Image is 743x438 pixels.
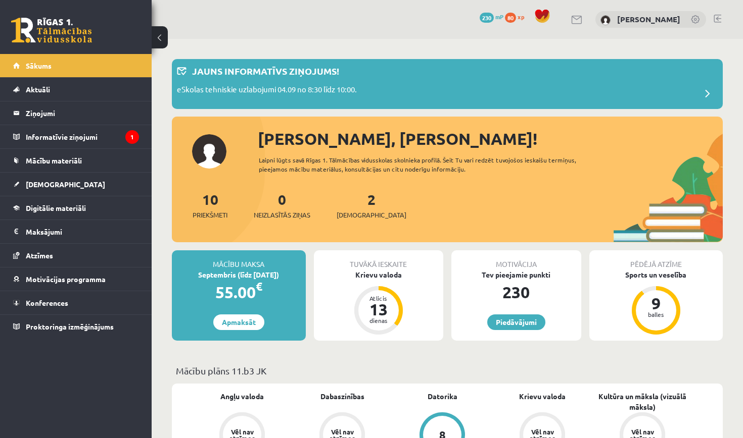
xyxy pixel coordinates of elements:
a: 2[DEMOGRAPHIC_DATA] [337,190,406,220]
div: balles [641,311,671,317]
div: Pēdējā atzīme [589,250,723,269]
p: Jauns informatīvs ziņojums! [192,64,339,78]
div: Mācību maksa [172,250,306,269]
a: Informatīvie ziņojumi1 [13,125,139,148]
a: Angļu valoda [220,391,264,402]
div: 230 [451,280,581,304]
span: Neizlasītās ziņas [254,210,310,220]
span: Priekšmeti [193,210,227,220]
span: [DEMOGRAPHIC_DATA] [26,180,105,189]
a: Proktoringa izmēģinājums [13,315,139,338]
legend: Ziņojumi [26,101,139,125]
a: Apmaksāt [213,314,264,330]
div: Krievu valoda [314,269,444,280]
a: 0Neizlasītās ziņas [254,190,310,220]
a: Krievu valoda Atlicis 13 dienas [314,269,444,336]
img: Nikola Zemzare [600,15,611,25]
span: 230 [480,13,494,23]
a: Krievu valoda [519,391,566,402]
legend: Maksājumi [26,220,139,243]
span: mP [495,13,503,21]
p: eSkolas tehniskie uzlabojumi 04.09 no 8:30 līdz 10:00. [177,84,357,98]
a: Piedāvājumi [487,314,545,330]
span: [DEMOGRAPHIC_DATA] [337,210,406,220]
span: Proktoringa izmēģinājums [26,322,114,331]
a: Atzīmes [13,244,139,267]
a: Konferences [13,291,139,314]
a: Sākums [13,54,139,77]
div: Tuvākā ieskaite [314,250,444,269]
a: Digitālie materiāli [13,196,139,220]
a: 230 mP [480,13,503,21]
a: 10Priekšmeti [193,190,227,220]
div: dienas [363,317,394,323]
div: Sports un veselība [589,269,723,280]
a: Sports un veselība 9 balles [589,269,723,336]
span: Atzīmes [26,251,53,260]
a: Rīgas 1. Tālmācības vidusskola [11,18,92,43]
div: 13 [363,301,394,317]
a: 80 xp [505,13,529,21]
a: Maksājumi [13,220,139,243]
span: Konferences [26,298,68,307]
span: xp [518,13,524,21]
i: 1 [125,130,139,144]
a: Mācību materiāli [13,149,139,172]
a: Ziņojumi [13,101,139,125]
div: Atlicis [363,295,394,301]
p: Mācību plāns 11.b3 JK [176,364,719,377]
div: Tev pieejamie punkti [451,269,581,280]
div: 9 [641,295,671,311]
div: Motivācija [451,250,581,269]
a: Aktuāli [13,78,139,101]
span: Motivācijas programma [26,275,106,284]
a: Dabaszinības [320,391,364,402]
a: Motivācijas programma [13,267,139,291]
div: 55.00 [172,280,306,304]
span: Aktuāli [26,85,50,94]
a: Datorika [428,391,457,402]
span: Mācību materiāli [26,156,82,165]
div: Septembris (līdz [DATE]) [172,269,306,280]
div: Laipni lūgts savā Rīgas 1. Tālmācības vidusskolas skolnieka profilā. Šeit Tu vari redzēt tuvojošo... [259,155,589,174]
span: Sākums [26,61,52,70]
legend: Informatīvie ziņojumi [26,125,139,148]
span: 80 [505,13,516,23]
a: [DEMOGRAPHIC_DATA] [13,173,139,196]
a: Kultūra un māksla (vizuālā māksla) [592,391,692,412]
a: [PERSON_NAME] [617,14,680,24]
span: Digitālie materiāli [26,203,86,212]
div: [PERSON_NAME], [PERSON_NAME]! [258,127,723,151]
span: € [256,279,262,294]
a: Jauns informatīvs ziņojums! eSkolas tehniskie uzlabojumi 04.09 no 8:30 līdz 10:00. [177,64,718,104]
